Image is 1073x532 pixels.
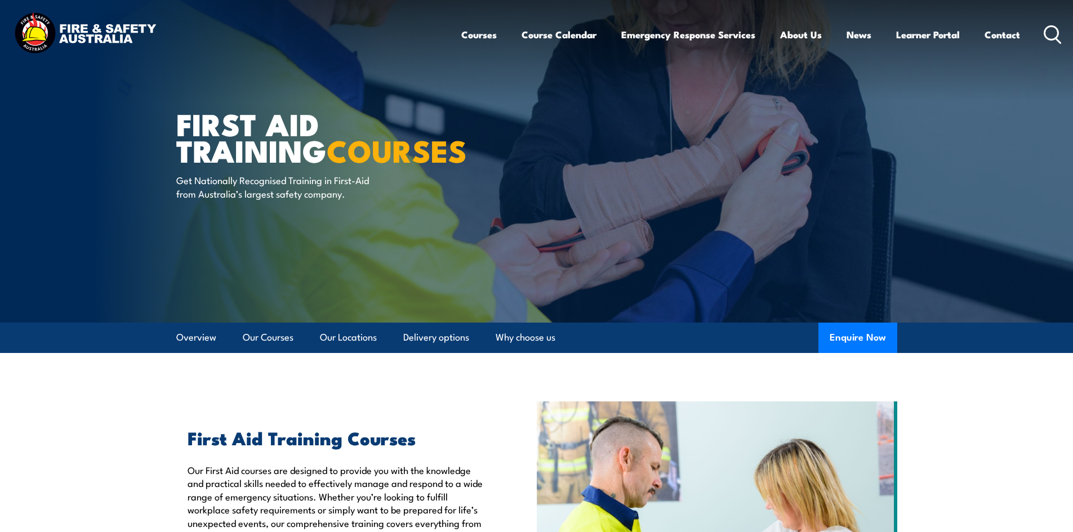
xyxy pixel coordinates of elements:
[327,126,467,173] strong: COURSES
[818,323,897,353] button: Enquire Now
[621,20,755,50] a: Emergency Response Services
[320,323,377,352] a: Our Locations
[847,20,871,50] a: News
[985,20,1020,50] a: Contact
[896,20,960,50] a: Learner Portal
[522,20,596,50] a: Course Calendar
[188,430,485,445] h2: First Aid Training Courses
[176,173,382,200] p: Get Nationally Recognised Training in First-Aid from Australia’s largest safety company.
[403,323,469,352] a: Delivery options
[176,110,455,163] h1: First Aid Training
[176,323,216,352] a: Overview
[496,323,555,352] a: Why choose us
[243,323,293,352] a: Our Courses
[780,20,822,50] a: About Us
[461,20,497,50] a: Courses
